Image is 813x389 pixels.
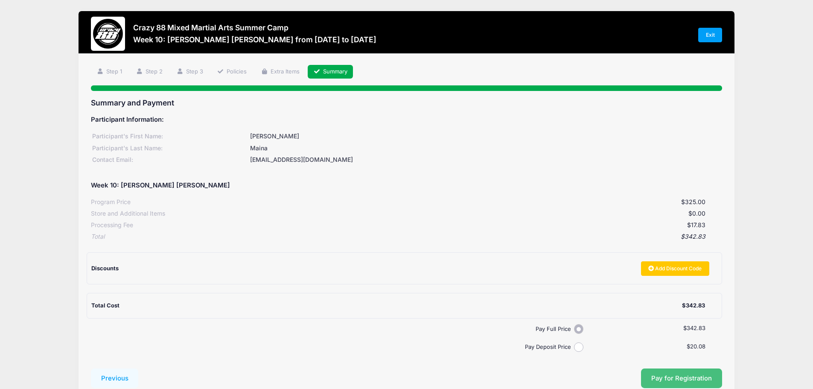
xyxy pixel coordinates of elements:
[91,209,165,218] div: Store and Additional Items
[133,221,705,230] div: $17.83
[682,301,705,310] div: $342.83
[91,98,722,107] h3: Summary and Payment
[91,116,722,124] h5: Participant Information:
[91,155,249,164] div: Contact Email:
[94,343,574,351] label: Pay Deposit Price
[683,324,705,333] label: $342.83
[249,132,722,141] div: [PERSON_NAME]
[91,301,682,310] div: Total Cost
[133,35,376,44] h3: Week 10: [PERSON_NAME] [PERSON_NAME] from [DATE] to [DATE]
[698,28,722,42] a: Exit
[641,261,709,276] a: Add Discount Code
[130,65,168,79] a: Step 2
[651,374,712,382] span: Pay for Registration
[687,342,705,351] label: $20.08
[249,155,722,164] div: [EMAIL_ADDRESS][DOMAIN_NAME]
[249,144,722,153] div: Maina
[255,65,305,79] a: Extra Items
[105,232,705,241] div: $342.83
[91,144,249,153] div: Participant's Last Name:
[308,65,353,79] a: Summary
[91,369,139,388] button: Previous
[171,65,209,79] a: Step 3
[91,65,128,79] a: Step 1
[91,198,131,207] div: Program Price
[681,198,705,205] span: $325.00
[133,23,376,32] h3: Crazy 88 Mixed Martial Arts Summer Camp
[91,182,230,190] h5: Week 10: [PERSON_NAME] [PERSON_NAME]
[91,221,133,230] div: Processing Fee
[212,65,253,79] a: Policies
[91,232,105,241] div: Total
[165,209,705,218] div: $0.00
[94,325,574,333] label: Pay Full Price
[91,265,119,272] span: Discounts
[641,369,722,388] button: Pay for Registration
[91,132,249,141] div: Participant's First Name:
